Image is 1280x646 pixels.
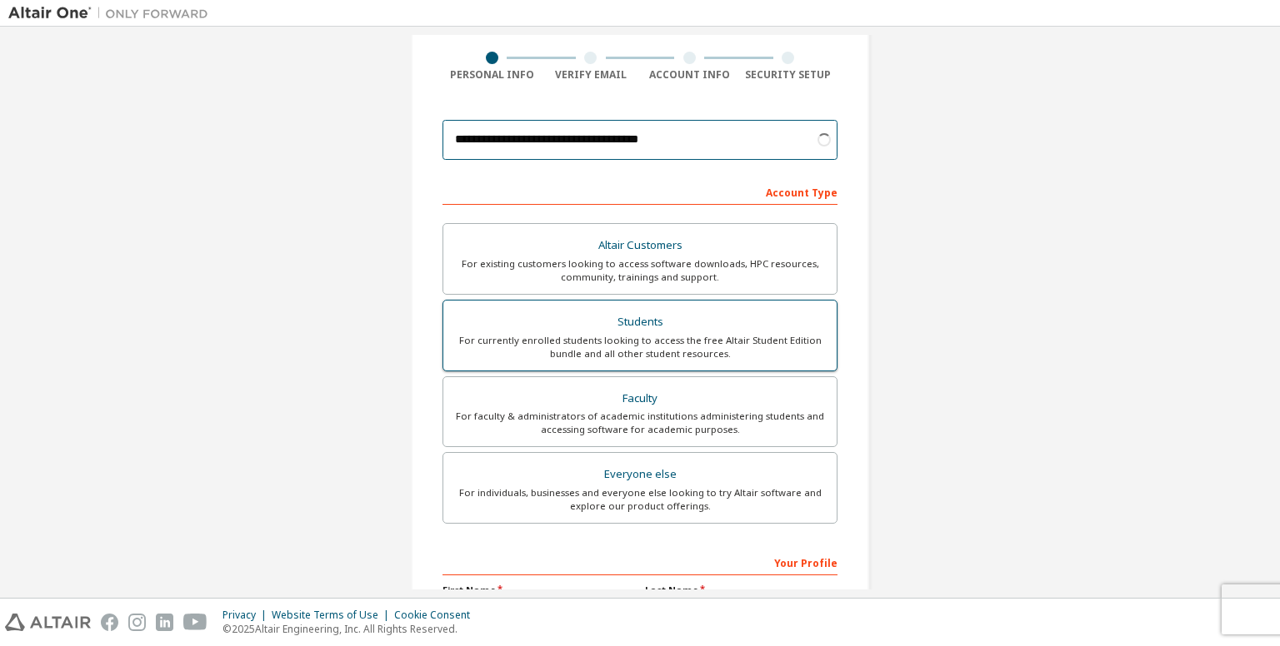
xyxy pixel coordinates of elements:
[453,311,827,334] div: Students
[442,549,837,575] div: Your Profile
[183,614,207,631] img: youtube.svg
[442,68,542,82] div: Personal Info
[645,584,837,597] label: Last Name
[453,257,827,284] div: For existing customers looking to access software downloads, HPC resources, community, trainings ...
[156,614,173,631] img: linkedin.svg
[453,463,827,486] div: Everyone else
[453,410,827,436] div: For faculty & administrators of academic institutions administering students and accessing softwa...
[542,68,641,82] div: Verify Email
[442,178,837,205] div: Account Type
[739,68,838,82] div: Security Setup
[272,609,394,622] div: Website Terms of Use
[222,622,480,636] p: © 2025 Altair Engineering, Inc. All Rights Reserved.
[8,5,217,22] img: Altair One
[453,387,827,410] div: Faculty
[101,614,118,631] img: facebook.svg
[128,614,146,631] img: instagram.svg
[640,68,739,82] div: Account Info
[5,614,91,631] img: altair_logo.svg
[453,334,827,360] div: For currently enrolled students looking to access the free Altair Student Edition bundle and all ...
[453,486,827,513] div: For individuals, businesses and everyone else looking to try Altair software and explore our prod...
[394,609,480,622] div: Cookie Consent
[442,584,635,597] label: First Name
[453,234,827,257] div: Altair Customers
[222,609,272,622] div: Privacy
